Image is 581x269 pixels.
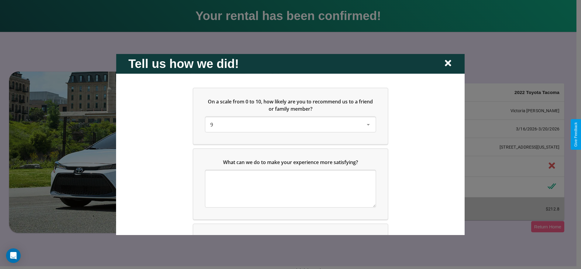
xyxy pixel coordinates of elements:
[205,117,376,132] div: On a scale from 0 to 10, how likely are you to recommend us to a friend or family member?
[6,248,21,263] div: Open Intercom Messenger
[223,159,358,165] span: What can we do to make your experience more satisfying?
[128,57,239,70] h2: Tell us how we did!
[208,98,374,112] span: On a scale from 0 to 10, how likely are you to recommend us to a friend or family member?
[574,122,578,147] div: Give Feedback
[193,88,388,144] div: On a scale from 0 to 10, how likely are you to recommend us to a friend or family member?
[211,234,366,240] span: Which of the following features do you value the most in a vehicle?
[205,98,376,112] h5: On a scale from 0 to 10, how likely are you to recommend us to a friend or family member?
[210,121,213,128] span: 9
